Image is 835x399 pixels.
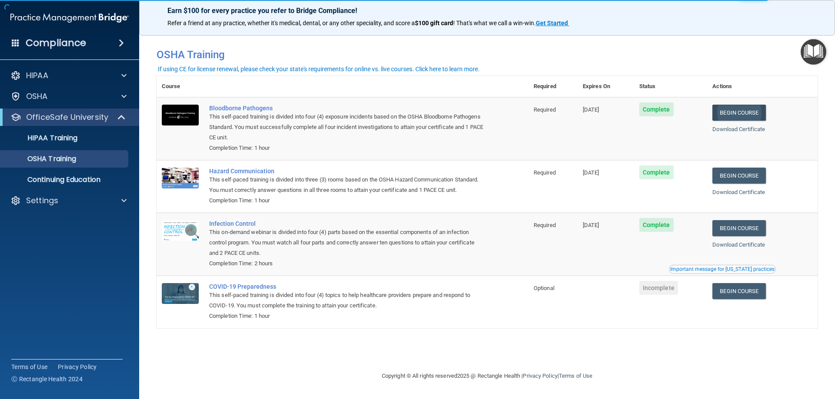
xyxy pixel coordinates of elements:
span: [DATE] [583,222,599,228]
a: Begin Course [712,220,765,236]
a: Infection Control [209,220,485,227]
p: Continuing Education [6,175,124,184]
th: Required [528,76,578,97]
span: Complete [639,165,674,179]
th: Status [634,76,708,97]
a: Download Certificate [712,126,765,132]
button: Read this if you are a dental practitioner in the state of CA [669,265,776,274]
p: Settings [26,195,58,206]
strong: $100 gift card [415,20,453,26]
button: Open Resource Center [801,39,826,65]
p: HIPAA Training [6,134,77,142]
a: Privacy Policy [523,373,557,379]
span: ! That's what we call a win-win. [453,20,536,26]
a: OSHA [10,91,127,102]
div: Copyright © All rights reserved 2025 @ Rectangle Health | | [328,362,646,390]
span: [DATE] [583,169,599,176]
th: Actions [707,76,818,97]
span: Ⓒ Rectangle Health 2024 [11,375,83,383]
a: Get Started [536,20,569,26]
span: [DATE] [583,106,599,113]
a: Hazard Communication [209,168,485,175]
a: Download Certificate [712,241,765,248]
h4: OSHA Training [157,49,818,61]
span: Required [534,169,556,176]
span: Required [534,106,556,113]
span: Complete [639,218,674,232]
div: This on-demand webinar is divided into four (4) parts based on the essential components of an inf... [209,227,485,258]
th: Expires On [578,76,634,97]
a: Terms of Use [559,373,592,379]
strong: Get Started [536,20,568,26]
div: If using CE for license renewal, please check your state's requirements for online vs. live cours... [158,66,480,72]
a: Terms of Use [11,363,47,371]
div: This self-paced training is divided into four (4) topics to help healthcare providers prepare and... [209,290,485,311]
a: Privacy Policy [58,363,97,371]
span: Refer a friend at any practice, whether it's medical, dental, or any other speciality, and score a [167,20,415,26]
h4: Compliance [26,37,86,49]
span: Complete [639,102,674,116]
p: OSHA [26,91,48,102]
div: Completion Time: 2 hours [209,258,485,269]
p: HIPAA [26,70,48,81]
div: Important message for [US_STATE] practices [670,267,775,272]
button: If using CE for license renewal, please check your state's requirements for online vs. live cours... [157,65,481,73]
span: Incomplete [639,281,678,295]
p: OSHA Training [6,155,76,163]
a: Begin Course [712,283,765,299]
a: HIPAA [10,70,127,81]
img: PMB logo [10,9,129,26]
p: Earn $100 for every practice you refer to Bridge Compliance! [167,7,807,15]
th: Course [157,76,204,97]
div: This self-paced training is divided into three (3) rooms based on the OSHA Hazard Communication S... [209,175,485,195]
a: Settings [10,195,127,206]
a: Begin Course [712,105,765,121]
span: Required [534,222,556,228]
div: Completion Time: 1 hour [209,195,485,206]
a: COVID-19 Preparedness [209,283,485,290]
a: Begin Course [712,168,765,184]
a: Download Certificate [712,189,765,195]
span: Optional [534,285,554,291]
div: This self-paced training is divided into four (4) exposure incidents based on the OSHA Bloodborne... [209,112,485,143]
p: OfficeSafe University [26,112,108,122]
a: Bloodborne Pathogens [209,105,485,112]
a: OfficeSafe University [10,112,126,122]
div: Completion Time: 1 hour [209,311,485,321]
div: Completion Time: 1 hour [209,143,485,153]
